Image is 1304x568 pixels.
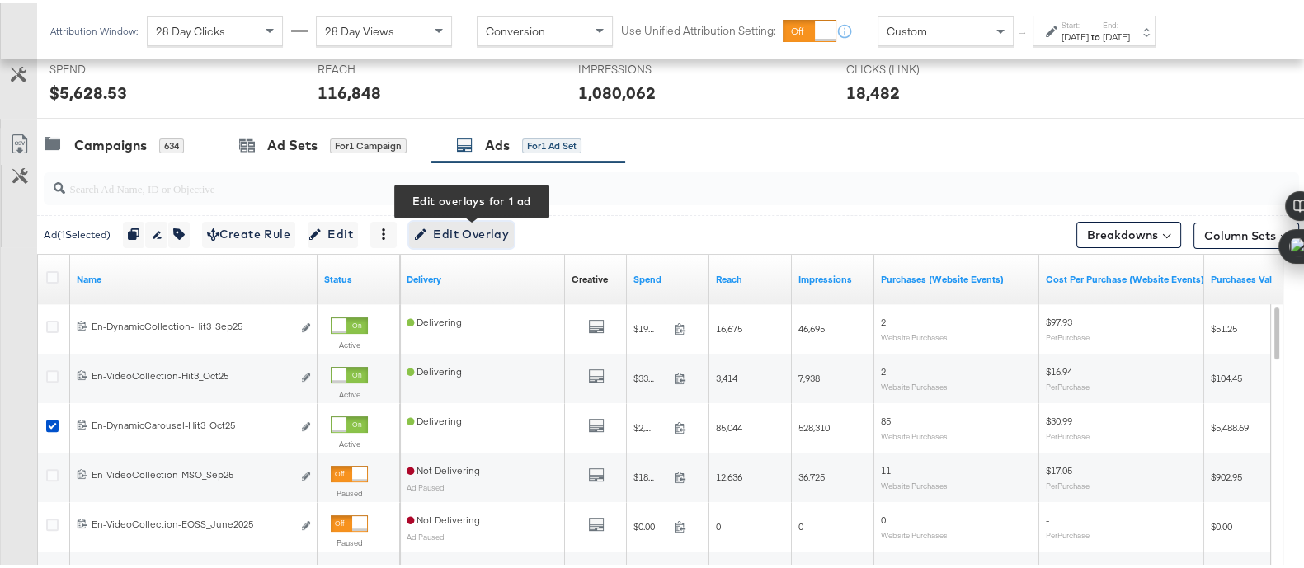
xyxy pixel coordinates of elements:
span: 85,044 [716,418,742,430]
div: 634 [159,135,184,150]
span: Delivering [407,312,462,325]
div: En-DynamicCarousel-Hit3_Oct25 [92,415,292,429]
sub: Per Purchase [1046,477,1090,487]
input: Search Ad Name, ID or Objective [65,162,1186,195]
div: Attribution Window: [49,22,139,34]
sub: Website Purchases [881,329,948,339]
span: Not Delivering [407,510,480,523]
div: for 1 Ad Set [522,135,581,150]
div: En-VideoCollection-EOSS_June2025 [92,514,292,528]
span: Delivering [407,362,462,374]
button: Edit [308,218,358,245]
span: 528,310 [798,418,830,430]
span: 3,414 [716,368,737,381]
div: $5,628.53 [49,77,127,101]
span: 85 [881,411,891,424]
span: IMPRESSIONS [578,59,702,74]
span: 0 [881,510,886,523]
div: Campaigns [74,133,147,152]
span: $195.85 [633,319,667,331]
a: The number of times a purchase was made tracked by your Custom Audience pixel on your website aft... [881,270,1033,283]
button: Create Rule [202,218,295,245]
span: $51.25 [1211,319,1237,331]
a: The average cost for each purchase tracked by your Custom Audience pixel on your website after pe... [1046,270,1204,283]
div: 1,080,062 [578,77,656,101]
div: for 1 Campaign [330,135,407,150]
span: $902.95 [1211,467,1242,480]
button: Column Sets [1193,219,1299,246]
span: $5,488.69 [1211,418,1249,430]
span: Edit Overlay [414,221,509,242]
span: Delivering [407,411,462,424]
label: Active [331,435,368,446]
span: $97.93 [1046,312,1072,325]
span: 0 [716,517,721,529]
label: Paused [331,485,368,495]
span: Not Delivering [407,461,480,473]
sub: Website Purchases [881,527,948,537]
span: Edit [313,221,353,242]
label: Start: [1062,16,1089,27]
div: Ad ( 1 Selected) [44,224,111,239]
span: 36,725 [798,467,825,480]
span: Create Rule [207,221,290,242]
a: The total amount spent to date. [633,270,703,283]
div: 18,482 [846,77,900,101]
a: Shows the creative associated with your ad. [572,270,608,283]
div: [DATE] [1062,27,1089,40]
span: 28 Day Clicks [156,21,225,35]
span: 2 [881,312,886,325]
a: Shows the current state of your Ad. [324,270,393,283]
label: Paused [331,534,368,545]
a: The number of times your ad was served. On mobile apps an ad is counted as served the first time ... [798,270,868,283]
a: Ad Name. [77,270,311,283]
span: Custom [887,21,927,35]
label: End: [1103,16,1130,27]
sub: Per Purchase [1046,428,1090,438]
span: 46,695 [798,319,825,331]
span: ↑ [1015,28,1031,34]
div: Ads [485,133,510,152]
sub: Website Purchases [881,428,948,438]
div: En-VideoCollection-Hit3_Oct25 [92,366,292,379]
span: $104.45 [1211,368,1242,381]
sub: Per Purchase [1046,378,1090,388]
span: 2 [881,362,886,374]
span: REACH [318,59,441,74]
span: 7,938 [798,368,820,381]
div: En-DynamicCollection-Hit3_Sep25 [92,317,292,330]
button: Breakdowns [1076,218,1181,245]
span: SPEND [49,59,173,74]
button: Edit OverlayEdit overlays for 1 ad [409,218,514,245]
sub: Website Purchases [881,477,948,487]
strong: to [1089,27,1103,40]
sub: Website Purchases [881,378,948,388]
span: $30.99 [1046,411,1072,424]
span: 28 Day Views [325,21,394,35]
span: $0.00 [1211,517,1232,529]
span: $33.88 [633,368,667,381]
div: Ad Sets [267,133,318,152]
span: CLICKS (LINK) [846,59,970,74]
span: 16,675 [716,319,742,331]
a: Reflects the ability of your Ad to achieve delivery. [407,270,558,283]
span: $2,634.56 [633,418,667,430]
div: Creative [572,270,608,283]
span: $17.05 [1046,461,1072,473]
a: The number of people your ad was served to. [716,270,785,283]
label: Active [331,386,368,397]
span: 12,636 [716,467,742,480]
label: Use Unified Attribution Setting: [621,20,776,35]
div: En-VideoCollection-MSO_Sep25 [92,465,292,478]
span: - [1046,510,1049,523]
div: [DATE] [1103,27,1130,40]
span: 11 [881,461,891,473]
span: $187.55 [633,467,667,480]
span: $16.94 [1046,362,1072,374]
span: 0 [798,517,803,529]
sub: Ad Paused [407,528,445,538]
span: Conversion [486,21,545,35]
sub: Per Purchase [1046,527,1090,537]
span: $0.00 [633,517,667,529]
label: Active [331,336,368,347]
